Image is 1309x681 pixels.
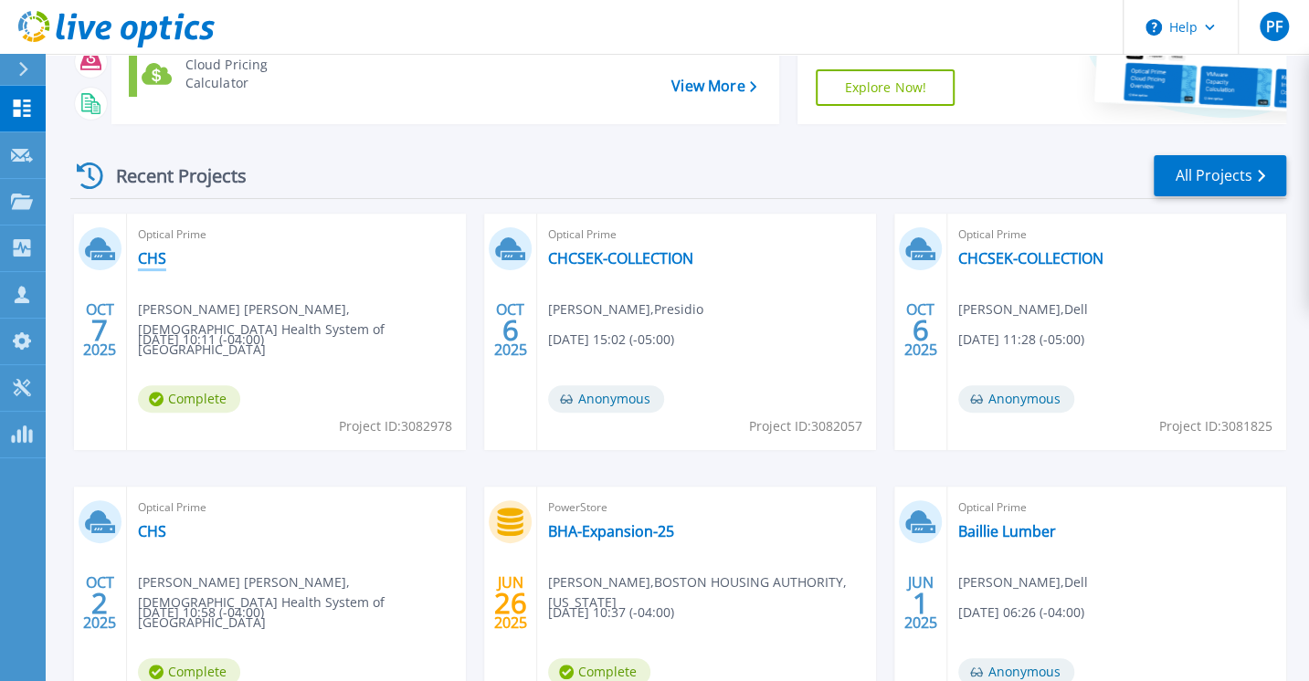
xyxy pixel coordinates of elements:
div: OCT 2025 [903,297,937,363]
a: CHS [138,249,166,267]
span: Optical Prime [548,225,865,245]
div: JUN 2025 [492,570,527,636]
span: 1 [912,595,928,611]
span: [PERSON_NAME] , Presidio [548,299,703,320]
span: 26 [493,595,526,611]
span: Complete [138,385,240,413]
span: [PERSON_NAME] , Dell [958,572,1088,592]
span: Project ID: 3082057 [749,416,862,436]
span: Anonymous [548,385,664,413]
span: [PERSON_NAME] , BOSTON HOUSING AUTHORITY, [US_STATE] [548,572,876,613]
span: [PERSON_NAME] [PERSON_NAME] , [DEMOGRAPHIC_DATA] Health System of [GEOGRAPHIC_DATA] [138,572,466,633]
div: OCT 2025 [492,297,527,363]
a: CHCSEK-COLLECTION [958,249,1103,267]
div: OCT 2025 [82,570,117,636]
div: OCT 2025 [82,297,117,363]
span: [DATE] 11:28 (-05:00) [958,330,1084,350]
span: [DATE] 10:58 (-04:00) [138,602,264,623]
a: CHS [138,522,166,540]
span: 6 [912,322,928,338]
span: PowerStore [548,498,865,518]
span: Optical Prime [138,225,455,245]
span: 2 [91,595,108,611]
span: Anonymous [958,385,1074,413]
a: BHA-Expansion-25 [548,522,674,540]
span: Project ID: 3082978 [339,416,452,436]
span: [PERSON_NAME] [PERSON_NAME] , [DEMOGRAPHIC_DATA] Health System of [GEOGRAPHIC_DATA] [138,299,466,360]
span: PF [1265,19,1282,34]
a: All Projects [1154,155,1286,196]
span: [DATE] 10:37 (-04:00) [548,602,674,623]
span: 6 [501,322,518,338]
span: [DATE] 15:02 (-05:00) [548,330,674,350]
span: Optical Prime [958,498,1275,518]
div: Cloud Pricing Calculator [176,56,311,92]
span: Project ID: 3081825 [1159,416,1272,436]
a: Cloud Pricing Calculator [129,51,316,97]
span: 7 [91,322,108,338]
span: Optical Prime [138,498,455,518]
span: [DATE] 06:26 (-04:00) [958,602,1084,623]
span: [PERSON_NAME] , Dell [958,299,1088,320]
div: Recent Projects [70,153,271,198]
a: Explore Now! [816,69,955,106]
div: JUN 2025 [903,570,937,636]
a: CHCSEK-COLLECTION [548,249,693,267]
a: View More [671,78,756,95]
a: Baillie Lumber [958,522,1056,540]
span: [DATE] 10:11 (-04:00) [138,330,264,350]
span: Optical Prime [958,225,1275,245]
